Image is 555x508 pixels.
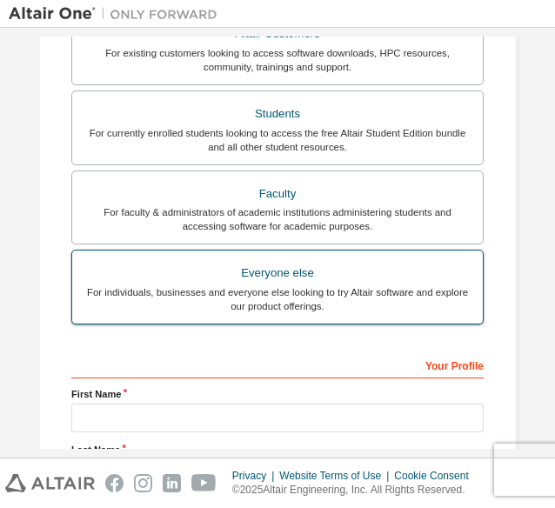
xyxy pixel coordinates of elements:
div: Faculty [83,182,472,206]
div: Website Terms of Use [279,469,394,483]
div: Students [83,102,472,126]
div: For currently enrolled students looking to access the free Altair Student Edition bundle and all ... [83,126,472,154]
p: © 2025 Altair Engineering, Inc. All Rights Reserved. [232,483,479,498]
img: altair_logo.svg [5,474,95,492]
div: Your Profile [71,351,484,378]
img: youtube.svg [191,474,217,492]
img: instagram.svg [134,474,152,492]
img: linkedin.svg [163,474,181,492]
div: For faculty & administrators of academic institutions administering students and accessing softwa... [83,205,472,233]
div: Privacy [232,469,279,483]
label: Last Name [71,443,484,457]
div: For existing customers looking to access software downloads, HPC resources, community, trainings ... [83,46,472,74]
div: For individuals, businesses and everyone else looking to try Altair software and explore our prod... [83,285,472,313]
img: Altair One [9,5,226,23]
div: Cookie Consent [394,469,478,483]
img: facebook.svg [105,474,124,492]
label: First Name [71,387,484,401]
div: Everyone else [83,261,472,285]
